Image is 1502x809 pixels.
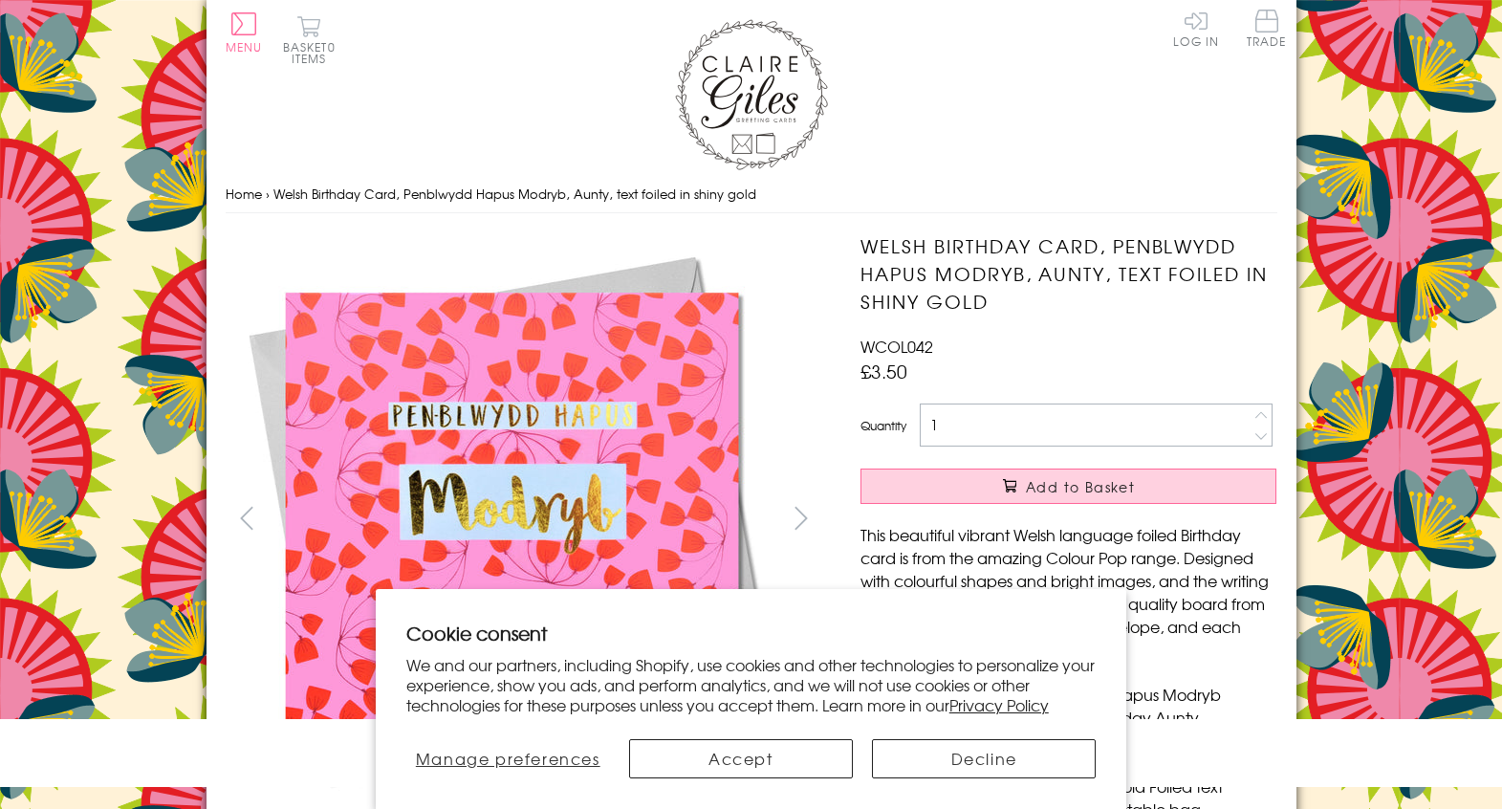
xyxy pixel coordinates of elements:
h2: Cookie consent [406,620,1097,646]
img: Welsh Birthday Card, Penblwydd Hapus Modryb, Aunty, text foiled in shiny gold [822,232,1396,806]
span: 0 items [292,38,336,67]
button: Accept [629,739,853,778]
label: Quantity [860,417,906,434]
button: Menu [226,12,263,53]
span: › [266,185,270,203]
button: prev [226,496,269,539]
img: Welsh Birthday Card, Penblwydd Hapus Modryb, Aunty, text foiled in shiny gold [225,232,798,806]
button: Decline [872,739,1096,778]
a: Privacy Policy [949,693,1049,716]
button: Add to Basket [860,469,1276,504]
span: Manage preferences [416,747,600,770]
a: Log In [1173,10,1219,47]
nav: breadcrumbs [226,175,1277,214]
span: Add to Basket [1026,477,1135,496]
a: Home [226,185,262,203]
button: next [779,496,822,539]
button: Manage preferences [406,739,610,778]
p: This beautiful vibrant Welsh language foiled Birthday card is from the amazing Colour Pop range. ... [860,523,1276,661]
p: We and our partners, including Shopify, use cookies and other technologies to personalize your ex... [406,655,1097,714]
button: Basket0 items [283,15,336,64]
span: WCOL042 [860,335,933,358]
span: £3.50 [860,358,907,384]
h1: Welsh Birthday Card, Penblwydd Hapus Modryb, Aunty, text foiled in shiny gold [860,232,1276,315]
span: Trade [1247,10,1287,47]
span: Welsh Birthday Card, Penblwydd Hapus Modryb, Aunty, text foiled in shiny gold [273,185,756,203]
span: Menu [226,38,263,55]
img: Claire Giles Greetings Cards [675,19,828,170]
a: Trade [1247,10,1287,51]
